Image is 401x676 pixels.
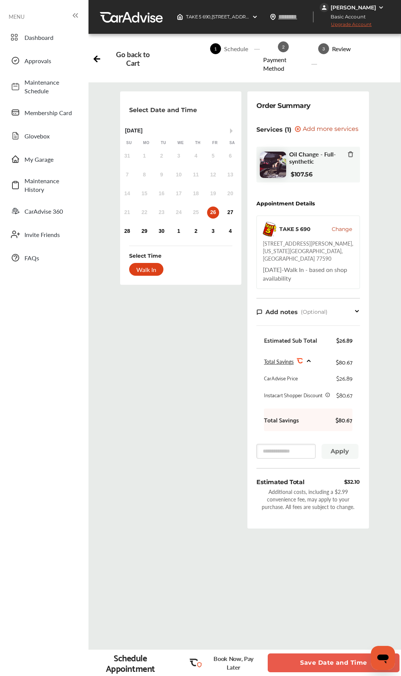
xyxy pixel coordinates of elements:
[24,254,77,262] span: FAQs
[121,150,133,162] div: Not available Sunday, August 31st, 2025
[156,207,168,219] div: Not available Tuesday, September 23rd, 2025
[332,225,352,233] button: Change
[7,173,81,197] a: Maintenance History
[194,140,201,146] div: Th
[156,150,168,162] div: Not available Tuesday, September 2nd, 2025
[190,225,202,237] div: Choose Thursday, October 2nd, 2025
[252,14,258,20] img: header-down-arrow.9dd2ce7d.svg
[256,126,291,133] p: Services (1)
[289,150,348,165] span: Oil Change - Full-synthetic
[270,14,276,20] img: location_vector.a44bc228.svg
[256,488,360,510] div: Additional costs, including a $2.99 convenience fee, may apply to your purchase. All fees are sub...
[263,265,282,274] span: [DATE]
[230,128,235,134] button: Next Month
[7,74,81,99] a: Maintenance Schedule
[291,171,313,178] b: $107.56
[24,230,77,239] span: Invite Friends
[301,308,328,315] span: (Optional)
[336,374,352,382] div: $26.89
[207,169,219,181] div: Not available Friday, September 12th, 2025
[24,155,77,164] span: My Garage
[7,126,81,146] a: Glovebox
[224,150,236,162] div: Not available Saturday, September 6th, 2025
[24,207,77,216] span: CarAdvise 360
[24,78,77,95] span: Maintenance Schedule
[7,27,81,47] a: Dashboard
[156,188,168,200] div: Not available Tuesday, September 16th, 2025
[336,391,352,399] div: $80.67
[264,416,299,424] b: Total Savings
[7,201,81,221] a: CarAdvise 360
[260,55,307,73] div: Payment Method
[256,309,262,315] img: note-icon.db9493fa.svg
[229,140,236,146] div: Sa
[278,41,289,52] span: 2
[207,150,219,162] div: Not available Friday, September 5th, 2025
[121,169,133,181] div: Not available Sunday, September 7th, 2025
[160,140,167,146] div: Tu
[336,357,352,367] div: $80.67
[109,50,157,67] div: Go back to Cart
[320,3,329,12] img: jVpblrzwTbfkPYzPPzSLxeg0AAAAASUVORK5CYII=
[207,207,219,219] div: Choose Friday, September 26th, 2025
[322,444,358,459] button: Apply
[173,150,185,162] div: Not available Wednesday, September 3rd, 2025
[264,374,298,382] div: CarAdvise Price
[331,4,376,11] div: [PERSON_NAME]
[120,128,241,134] div: [DATE]
[24,108,77,117] span: Membership Card
[320,13,371,21] span: Basic Account
[207,654,260,671] p: Book Now, Pay Later
[156,169,168,181] div: Not available Tuesday, September 9th, 2025
[265,308,298,316] span: Add notes
[24,132,77,140] span: Glovebox
[295,126,358,133] button: Add more services
[190,169,202,181] div: Not available Thursday, September 11th, 2025
[88,652,172,673] div: Schedule Appointment
[173,188,185,200] div: Not available Wednesday, September 17th, 2025
[256,100,311,111] div: Order Summary
[173,169,185,181] div: Not available Wednesday, September 10th, 2025
[129,106,197,114] p: Select Date and Time
[207,188,219,200] div: Not available Friday, September 19th, 2025
[173,207,185,219] div: Not available Wednesday, September 24th, 2025
[210,43,221,54] span: 1
[371,646,395,670] iframe: Button to launch messaging window
[224,225,236,237] div: Choose Saturday, October 4th, 2025
[177,14,183,20] img: header-home-logo.8d720a4f.svg
[125,140,133,146] div: Su
[156,225,168,237] div: Choose Tuesday, September 30th, 2025
[7,248,81,267] a: FAQs
[282,265,284,274] span: -
[121,207,133,219] div: Not available Sunday, September 21st, 2025
[142,140,150,146] div: Mo
[129,252,162,260] div: Select Time
[190,150,202,162] div: Not available Thursday, September 4th, 2025
[344,478,360,486] div: $32.10
[7,51,81,70] a: Approvals
[121,188,133,200] div: Not available Sunday, September 14th, 2025
[260,152,286,178] img: oil-change-thumb.jpg
[138,188,150,200] div: Not available Monday, September 15th, 2025
[264,391,322,399] div: Instacart Shopper Discount
[129,263,163,276] div: Walk In
[264,358,294,365] span: Total Savings
[119,149,239,239] div: month 2025-09
[256,478,304,486] div: Estimated Total
[263,240,354,262] div: [STREET_ADDRESS][PERSON_NAME] , [US_STATE][GEOGRAPHIC_DATA] , [GEOGRAPHIC_DATA] 77590
[7,225,81,244] a: Invite Friends
[263,222,276,237] img: logo-take5.png
[7,149,81,169] a: My Garage
[330,416,352,424] b: $80.67
[268,653,399,672] button: Save Date and Time
[224,169,236,181] div: Not available Saturday, September 13th, 2025
[173,225,185,237] div: Choose Wednesday, October 1st, 2025
[256,201,315,207] div: Appointment Details
[263,265,354,283] div: Walk In - based on shop availability
[279,225,311,233] div: TAKE 5 690
[295,126,360,133] a: Add more services
[9,14,24,20] span: MENU
[121,225,133,237] div: Choose Sunday, September 28th, 2025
